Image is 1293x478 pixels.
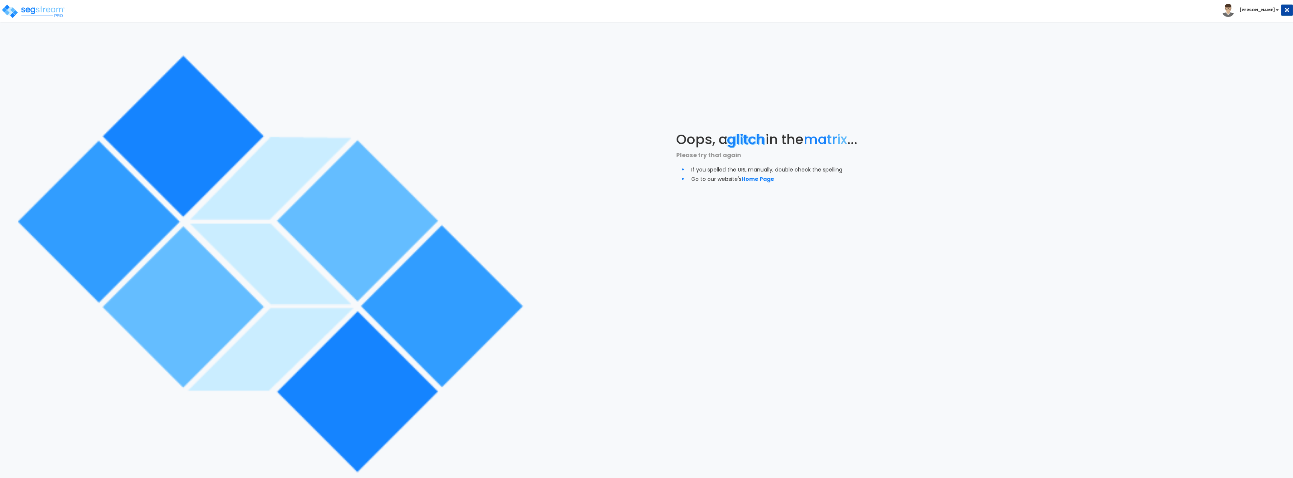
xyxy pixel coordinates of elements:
span: glitch [728,130,766,149]
p: Please try that again [676,150,940,160]
li: Go to our website's [691,174,940,184]
img: avatar.png [1222,4,1235,17]
span: ma [804,130,827,149]
span: tr [827,130,837,149]
img: logo_pro_r.png [1,4,65,19]
a: Home Page [742,175,774,183]
span: ix [837,130,847,149]
li: If you spelled the URL manually, double check the spelling [691,164,940,174]
b: [PERSON_NAME] [1240,7,1275,13]
span: Oops, a in the ... [676,130,857,149]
